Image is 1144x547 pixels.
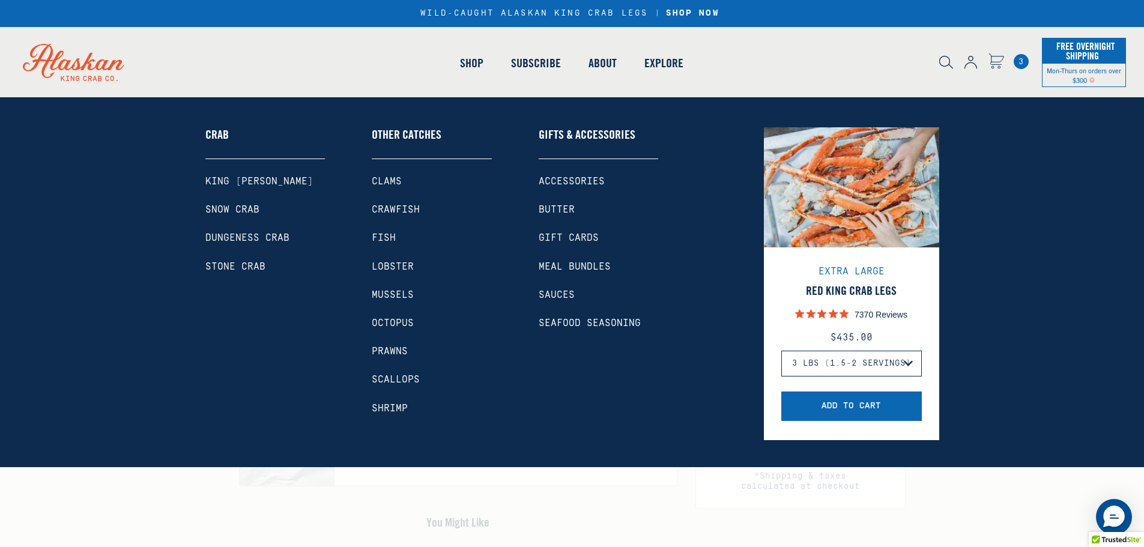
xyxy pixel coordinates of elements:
[372,289,492,301] a: Mussels
[372,318,492,329] a: Octopus
[420,8,723,19] div: WILD-CAUGHT ALASKAN KING CRAB LEGS |
[781,305,922,322] a: 7370 Reviews
[819,266,885,277] span: Extra Large
[205,204,325,216] a: Snow Crab
[372,261,492,273] a: Lobster
[446,29,497,97] a: Shop
[822,401,881,411] span: Add to Cart
[372,127,492,159] a: Other Catches
[372,232,492,244] a: Fish
[372,346,492,357] a: Prawns
[372,176,492,187] a: Clams
[539,318,659,329] a: Seafood Seasoning
[1053,37,1115,65] span: Free Overnight Shipping
[781,283,922,298] a: Red King Crab Legs
[575,29,631,97] a: About
[372,374,492,385] a: Scallops
[539,289,659,301] a: Sauces
[964,56,977,69] img: account
[662,8,724,19] a: SHOP NOW
[939,56,953,69] img: search
[831,332,873,343] span: $435.00
[539,232,659,244] a: Gift Cards
[497,29,575,97] a: Subscribe
[988,53,1004,71] a: Cart
[539,127,659,159] a: Gifts & Accessories
[205,261,325,273] a: Stone Crab
[855,308,907,320] p: 7370 Reviews
[631,29,697,97] a: Explore
[6,27,141,98] img: Alaskan King Crab Co. logo
[539,261,659,273] a: Meal Bundles
[539,204,659,216] a: Butter
[372,204,492,216] a: Crawfish
[795,305,849,322] span: 4.9 out 5 stars rating in total 7370 reviews
[205,127,325,159] a: Crab
[764,100,939,276] img: Red King Crab Legs
[1096,499,1132,535] div: Messenger Dummy Widget
[666,8,719,18] strong: SHOP NOW
[372,403,492,414] a: Shrimp
[1014,54,1029,69] span: 3
[1014,54,1029,69] a: Cart
[1047,66,1121,84] span: Mon-Thurs on orders over $300
[781,391,922,421] button: Add to Cart
[539,176,659,187] a: Accessories
[781,351,922,376] select: Red King Crab Legs Select
[205,232,325,244] a: Dungeness Crab
[205,176,325,187] a: King [PERSON_NAME]
[1089,76,1095,84] span: Shipping Notice Icon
